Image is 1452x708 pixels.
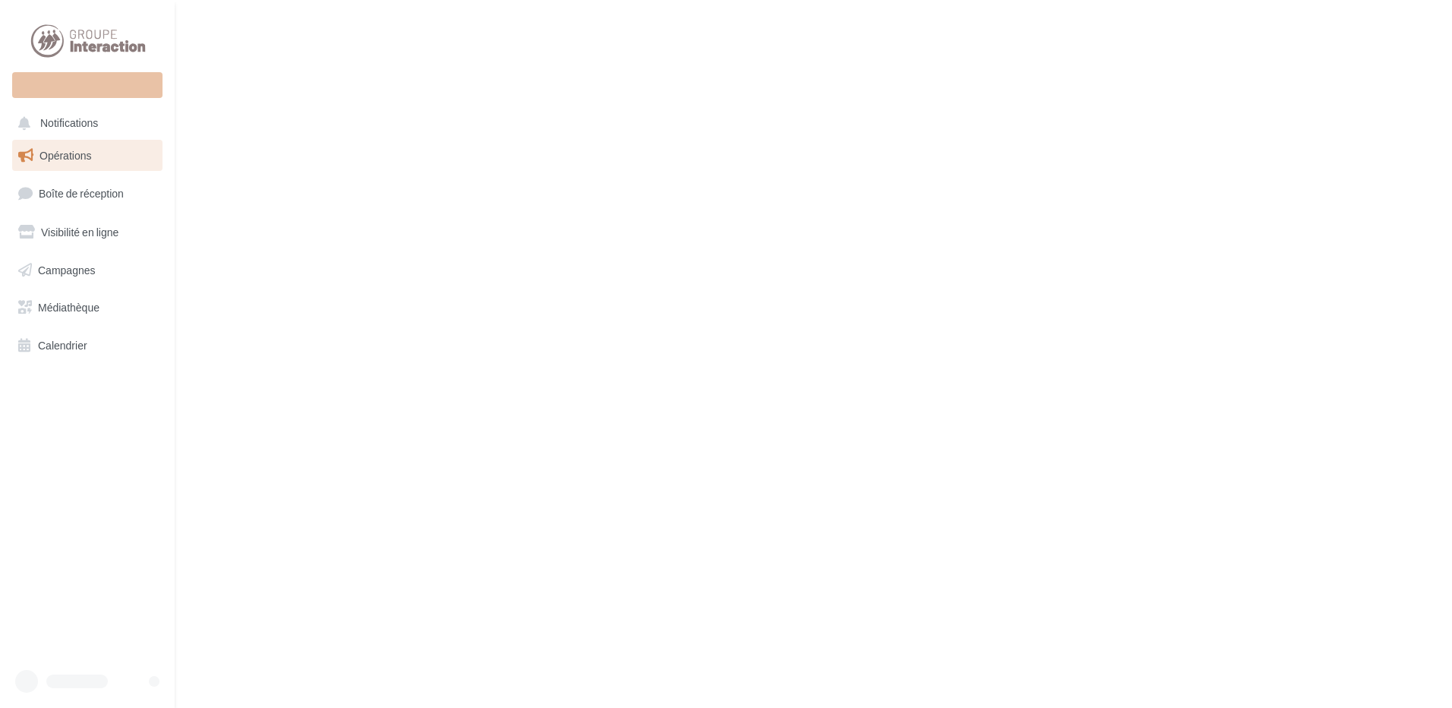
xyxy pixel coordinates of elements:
[38,301,99,314] span: Médiathèque
[9,254,166,286] a: Campagnes
[41,226,118,239] span: Visibilité en ligne
[9,177,166,210] a: Boîte de réception
[39,187,124,200] span: Boîte de réception
[9,292,166,324] a: Médiathèque
[12,72,163,98] div: Nouvelle campagne
[9,330,166,362] a: Calendrier
[38,263,96,276] span: Campagnes
[39,149,91,162] span: Opérations
[40,117,98,130] span: Notifications
[9,217,166,248] a: Visibilité en ligne
[38,339,87,352] span: Calendrier
[9,140,166,172] a: Opérations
